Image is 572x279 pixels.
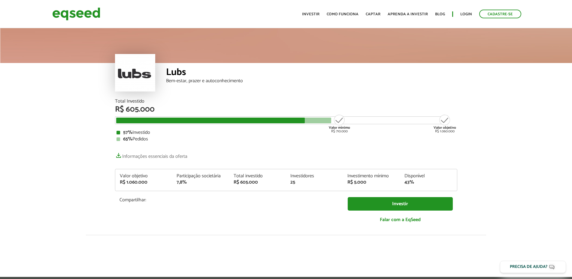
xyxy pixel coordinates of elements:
[404,174,452,178] div: Disponível
[290,174,338,178] div: Investidores
[347,180,395,185] div: R$ 5.000
[479,10,521,18] a: Cadastre-se
[120,180,168,185] div: R$ 1.060.000
[388,12,428,16] a: Aprenda a investir
[123,135,132,143] strong: 65%
[115,106,457,113] div: R$ 605.000
[120,174,168,178] div: Valor objetivo
[52,6,100,22] img: EqSeed
[177,180,225,185] div: 7,8%
[166,67,457,79] div: Lubs
[329,125,350,130] strong: Valor mínimo
[434,125,456,130] strong: Valor objetivo
[290,180,338,185] div: 25
[115,99,457,104] div: Total Investido
[302,12,319,16] a: Investir
[123,128,132,136] strong: 57%
[348,214,453,226] a: Falar com a EqSeed
[115,151,187,159] a: Informações essenciais da oferta
[177,174,225,178] div: Participação societária
[434,114,456,133] div: R$ 1.060.000
[460,12,472,16] a: Login
[404,180,452,185] div: 43%
[117,137,456,142] div: Pedidos
[435,12,445,16] a: Blog
[234,180,282,185] div: R$ 605.000
[117,130,456,135] div: Investido
[348,197,453,211] a: Investir
[347,174,395,178] div: Investimento mínimo
[166,79,457,83] div: Bem-estar, prazer e autoconhecimento
[366,12,380,16] a: Captar
[327,12,359,16] a: Como funciona
[328,114,351,133] div: R$ 710.000
[234,174,282,178] div: Total investido
[120,197,339,203] p: Compartilhar:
